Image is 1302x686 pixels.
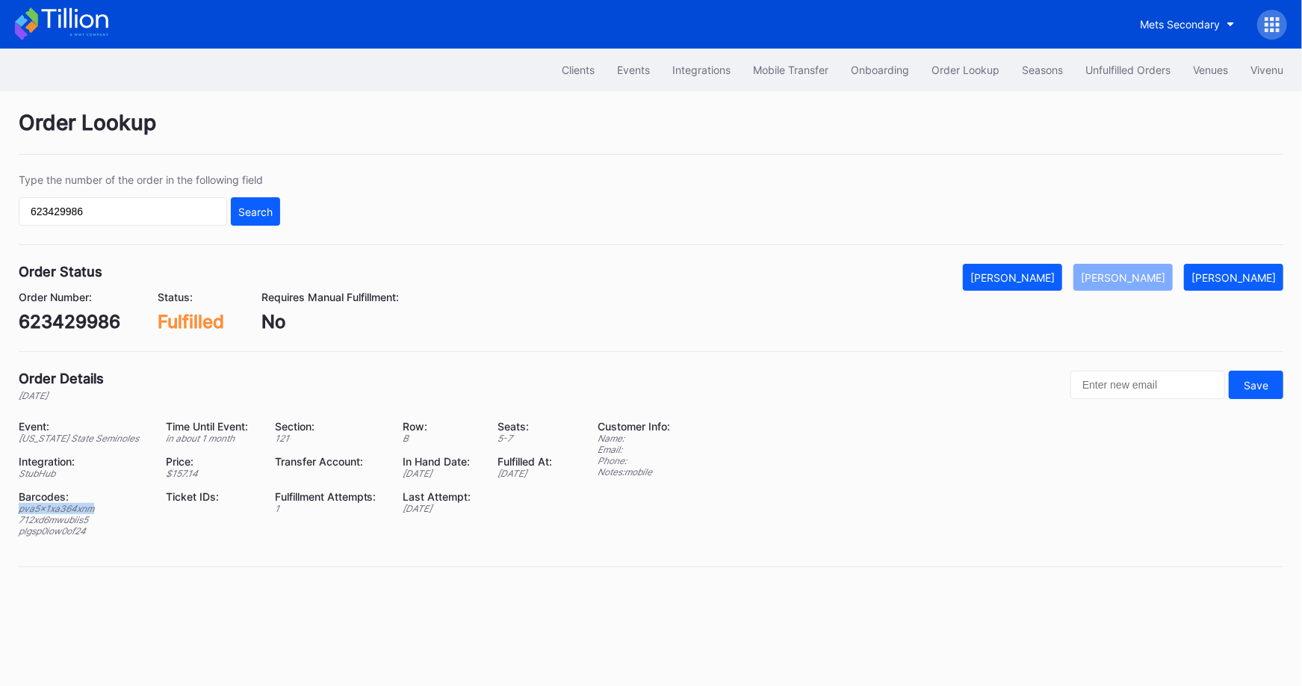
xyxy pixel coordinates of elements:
div: Transfer Account: [275,455,385,468]
div: $ 157.14 [166,468,256,479]
button: Save [1229,371,1283,399]
button: Onboarding [840,56,920,84]
div: Customer Info: [598,420,670,433]
button: Vivenu [1239,56,1295,84]
button: Order Lookup [920,56,1011,84]
button: Seasons [1011,56,1074,84]
button: Mobile Transfer [742,56,840,84]
div: Order Status [19,264,102,279]
div: pva5x1xa364xnm [19,503,147,514]
div: Order Details [19,371,104,386]
div: 712xd6mwubiis5 [19,514,147,525]
div: Integration: [19,455,147,468]
div: [DATE] [497,468,560,479]
div: Events [617,64,650,76]
div: Order Number: [19,291,120,303]
div: Email: [598,444,670,455]
div: StubHub [19,468,147,479]
div: Seasons [1022,64,1063,76]
div: 5 - 7 [497,433,560,444]
div: Notes: mobile [598,466,670,478]
div: Barcodes: [19,490,147,503]
div: Mets Secondary [1140,18,1220,31]
div: Search [238,206,273,218]
div: Order Lookup [931,64,999,76]
div: Ticket IDs: [166,490,256,503]
div: Mobile Transfer [753,64,828,76]
button: Unfulfilled Orders [1074,56,1182,84]
input: Enter new email [1070,371,1225,399]
div: in about 1 month [166,433,256,444]
div: [DATE] [403,468,479,479]
div: Save [1244,379,1268,392]
div: Name: [598,433,670,444]
div: 1 [275,503,385,514]
button: [PERSON_NAME] [1184,264,1283,291]
div: [US_STATE] State Seminoles [19,433,147,444]
button: Integrations [661,56,742,84]
div: Seats: [497,420,560,433]
div: Requires Manual Fulfillment: [261,291,399,303]
button: Venues [1182,56,1239,84]
div: Type the number of the order in the following field [19,173,280,186]
div: [PERSON_NAME] [1191,271,1276,284]
div: Fulfillment Attempts: [275,490,385,503]
div: Status: [158,291,224,303]
div: [PERSON_NAME] [970,271,1055,284]
div: Time Until Event: [166,420,256,433]
button: Mets Secondary [1129,10,1246,38]
div: Last Attempt: [403,490,479,503]
div: B [403,433,479,444]
div: plgsp0iow0of24 [19,525,147,537]
div: In Hand Date: [403,455,479,468]
div: Section: [275,420,385,433]
div: Unfulfilled Orders [1085,64,1171,76]
div: Phone: [598,455,670,466]
div: Order Lookup [19,110,1283,155]
div: Vivenu [1250,64,1283,76]
div: Venues [1193,64,1228,76]
div: [PERSON_NAME] [1081,271,1165,284]
div: No [261,311,399,333]
button: [PERSON_NAME] [963,264,1062,291]
div: Price: [166,455,256,468]
button: [PERSON_NAME] [1073,264,1173,291]
div: Clients [562,64,595,76]
button: Search [231,197,280,226]
div: Row: [403,420,479,433]
div: Event: [19,420,147,433]
div: Fulfilled [158,311,224,333]
div: [DATE] [19,390,104,401]
div: Onboarding [851,64,909,76]
div: 121 [275,433,385,444]
div: Integrations [672,64,731,76]
button: Events [606,56,661,84]
button: Clients [551,56,606,84]
input: GT59662 [19,197,227,226]
div: 623429986 [19,311,120,333]
div: [DATE] [403,503,479,514]
div: Fulfilled At: [497,455,560,468]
